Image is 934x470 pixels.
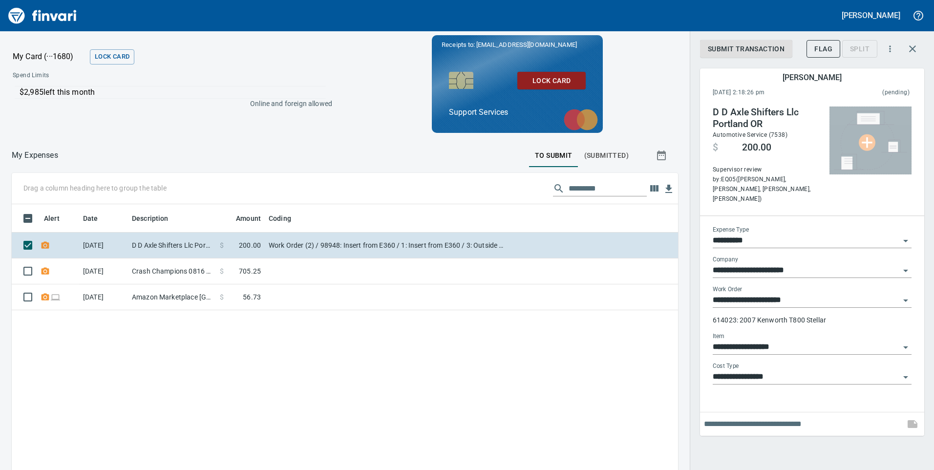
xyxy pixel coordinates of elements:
[713,131,787,138] span: Automotive Service (7538)
[842,44,877,52] div: Transaction still pending, cannot split yet. It usually takes 2-3 days for a merchant to settle a...
[269,213,291,224] span: Coding
[128,284,216,310] td: Amazon Marketplace [GEOGRAPHIC_DATA] [GEOGRAPHIC_DATA]
[20,86,326,98] p: $2,985 left this month
[713,165,820,204] span: Supervisor review by: EQ05 ([PERSON_NAME], [PERSON_NAME], [PERSON_NAME], [PERSON_NAME])
[23,183,167,193] p: Drag a column heading here to group the table
[44,213,60,224] span: Alert
[647,144,678,167] button: Show transactions within a particular date range
[824,88,910,98] span: (pending)
[839,8,903,23] button: [PERSON_NAME]
[220,292,224,302] span: $
[713,107,820,130] h4: D D Axle Shifters Llc Portland OR
[132,213,181,224] span: Description
[449,107,586,118] p: Support Services
[239,240,261,250] span: 200.00
[128,258,216,284] td: Crash Champions 0816 - [GEOGRAPHIC_DATA] [GEOGRAPHIC_DATA]
[83,213,98,224] span: Date
[265,233,509,258] td: Work Order (2) / 98948: Insert from E360 / 1: Insert from E360 / 3: Outside Repair
[12,150,58,161] nav: breadcrumb
[132,213,169,224] span: Description
[79,284,128,310] td: [DATE]
[128,233,216,258] td: D D Axle Shifters Llc Portland OR
[220,266,224,276] span: $
[535,150,573,162] span: To Submit
[90,49,134,64] button: Lock Card
[269,213,304,224] span: Coding
[13,71,190,81] span: Spend Limits
[13,51,86,63] p: My Card (···1680)
[83,213,111,224] span: Date
[5,99,332,108] p: Online and foreign allowed
[899,341,913,354] button: Open
[79,258,128,284] td: [DATE]
[901,412,924,436] span: This records your note into the expense
[95,51,129,63] span: Lock Card
[525,75,578,87] span: Lock Card
[442,40,593,50] p: Receipts to:
[700,40,792,58] button: Submit Transaction
[708,43,785,55] span: Submit Transaction
[713,227,749,233] label: Expense Type
[713,315,912,325] p: 614023: 2007 Kenworth T800 Stellar
[559,104,603,135] img: mastercard.svg
[842,10,900,21] h5: [PERSON_NAME]
[713,333,724,339] label: Item
[6,4,79,27] img: Finvari
[899,264,913,278] button: Open
[12,150,58,161] p: My Expenses
[475,40,578,49] span: [EMAIL_ADDRESS][DOMAIN_NAME]
[807,40,840,58] button: Flag
[236,213,261,224] span: Amount
[40,294,50,300] span: Receipt Required
[899,294,913,307] button: Open
[814,43,832,55] span: Flag
[713,286,742,292] label: Work Order
[243,292,261,302] span: 56.73
[899,370,913,384] button: Open
[713,256,738,262] label: Company
[220,240,224,250] span: $
[713,363,739,369] label: Cost Type
[713,142,718,153] span: $
[517,72,586,90] button: Lock Card
[44,213,72,224] span: Alert
[584,150,629,162] span: (Submitted)
[783,72,841,83] h5: [PERSON_NAME]
[742,142,771,153] span: 200.00
[79,233,128,258] td: [DATE]
[223,213,261,224] span: Amount
[901,37,924,61] button: Close transaction
[879,38,901,60] button: More
[50,294,61,300] span: Online transaction
[40,242,50,248] span: Receipt Required
[239,266,261,276] span: 705.25
[834,111,907,170] img: Select file
[899,234,913,248] button: Open
[713,88,824,98] span: [DATE] 2:18:26 pm
[40,268,50,274] span: Receipt Required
